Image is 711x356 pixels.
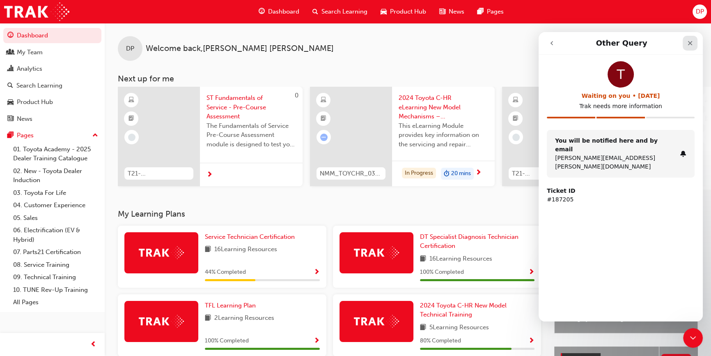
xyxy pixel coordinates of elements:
[10,199,101,212] a: 04. Customer Experience
[314,338,320,345] span: Show Progress
[128,169,190,178] span: T21-STFOS_PRE_EXAM
[402,168,436,179] div: In Progress
[475,169,482,177] span: next-icon
[118,87,303,186] a: 0T21-STFOS_PRE_EXAMST Fundamentals of Service - Pre-Course AssessmentThe Fundamentals of Service ...
[17,48,43,57] div: My Team
[320,134,328,141] span: learningRecordVerb_ATTEMPT-icon
[451,169,471,178] span: 20 mins
[3,45,101,60] a: My Team
[513,113,518,124] span: booktick-icon
[420,233,518,250] span: DT Specialist Diagnosis Technician Certification
[314,267,320,277] button: Show Progress
[3,128,101,143] button: Pages
[295,92,298,99] span: 0
[7,99,14,106] span: car-icon
[320,169,382,178] span: NMM_TOYCHR_032024_MODULE_5
[444,169,450,179] span: duration-icon
[205,336,249,346] span: 100 % Completed
[321,95,326,106] span: learningResourceType_ELEARNING-icon
[10,187,101,199] a: 03. Toyota For Life
[429,254,492,264] span: 16 Learning Resources
[420,323,426,333] span: book-icon
[693,5,707,19] button: DP
[314,269,320,276] span: Show Progress
[139,315,184,328] img: Trak
[90,340,96,350] span: prev-icon
[7,32,14,39] span: guage-icon
[10,259,101,271] a: 08. Service Training
[206,171,213,179] span: next-icon
[7,65,14,73] span: chart-icon
[10,271,101,284] a: 09. Technical Training
[420,301,535,319] a: 2024 Toyota C-HR New Model Technical Training
[4,2,69,21] img: Trak
[139,246,184,259] img: Trak
[528,269,534,276] span: Show Progress
[429,323,489,333] span: 5 Learning Resources
[3,26,101,128] button: DashboardMy TeamAnalyticsSearch LearningProduct HubNews
[3,95,101,110] a: Product Hub
[477,7,484,17] span: pages-icon
[206,93,296,121] span: ST Fundamentals of Service - Pre-Course Assessment
[3,28,101,43] a: Dashboard
[214,313,274,324] span: 2 Learning Resources
[259,7,265,17] span: guage-icon
[683,328,703,348] iframe: Intercom live chat
[539,32,703,321] iframe: Intercom live chat
[10,296,101,309] a: All Pages
[128,113,134,124] span: booktick-icon
[17,97,53,107] div: Product Hub
[321,7,367,16] span: Search Learning
[487,7,504,16] span: Pages
[128,95,134,106] span: learningResourceType_ELEARNING-icon
[146,44,334,53] span: Welcome back , [PERSON_NAME] [PERSON_NAME]
[420,268,464,277] span: 100 % Completed
[420,336,461,346] span: 80 % Completed
[10,212,101,224] a: 05. Sales
[17,114,32,124] div: News
[118,209,541,219] h3: My Learning Plans
[205,268,246,277] span: 44 % Completed
[433,3,471,20] a: news-iconNews
[3,111,101,127] a: News
[7,116,14,123] span: news-icon
[312,7,318,17] span: search-icon
[439,7,445,17] span: news-icon
[205,232,298,242] a: Service Technician Certification
[381,7,387,17] span: car-icon
[705,113,711,124] span: booktick-icon
[528,338,534,345] span: Show Progress
[528,336,534,346] button: Show Progress
[92,130,98,141] span: up-icon
[512,169,574,178] span: T21-PTFOR_PRE_EXAM
[214,245,277,255] span: 16 Learning Resources
[206,121,296,149] span: The Fundamentals of Service Pre-Course Assessment module is designed to test your learning and un...
[205,302,256,309] span: TFL Learning Plan
[126,44,134,53] span: DP
[502,87,687,186] a: 0T21-PTFOR_PRE_EXAMPT Fundamentals of Repair - Pre-Course AssessmentThe Fundamentals of Repair Pr...
[17,131,34,140] div: Pages
[471,3,510,20] a: pages-iconPages
[205,245,211,255] span: book-icon
[10,165,101,187] a: 02. New - Toyota Dealer Induction
[10,284,101,296] a: 10. TUNE Rev-Up Training
[205,301,259,310] a: TFL Learning Plan
[268,7,299,16] span: Dashboard
[7,132,14,139] span: pages-icon
[10,224,101,246] a: 06. Electrification (EV & Hybrid)
[512,134,520,141] span: learningRecordVerb_NONE-icon
[205,233,295,240] span: Service Technician Certification
[105,74,711,83] h3: Next up for me
[310,87,495,186] a: NMM_TOYCHR_032024_MODULE_52024 Toyota C-HR eLearning New Model Mechanisms – Serviceability (Modul...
